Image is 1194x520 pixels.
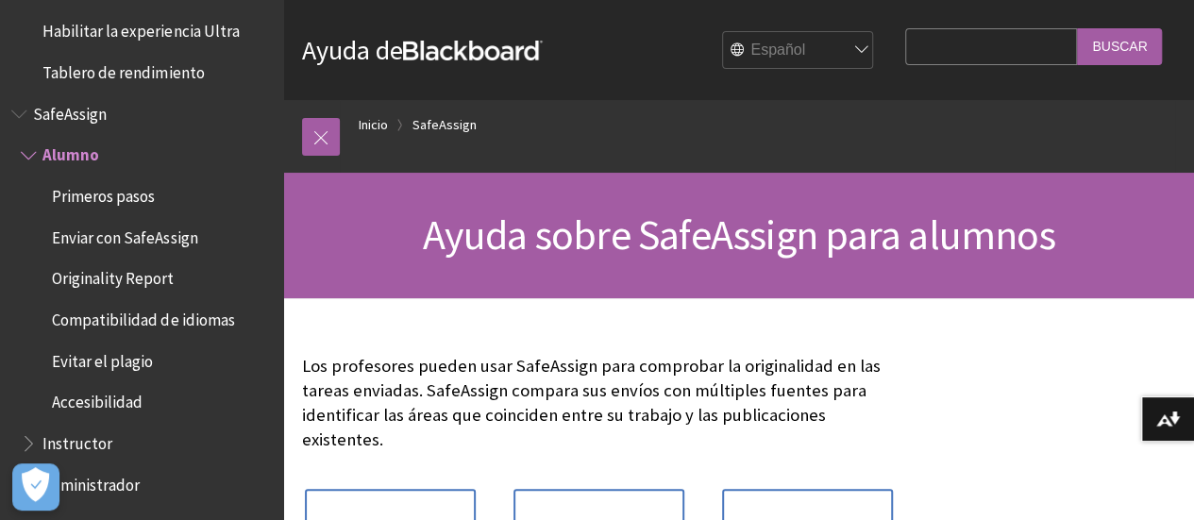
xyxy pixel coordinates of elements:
[1077,28,1162,65] input: Buscar
[42,56,204,81] span: Tablero de rendimiento
[422,209,1054,260] span: Ayuda sobre SafeAssign para alumnos
[42,15,239,41] span: Habilitar la experiencia Ultra
[12,463,59,511] button: Abrir preferencias
[33,97,107,123] span: SafeAssign
[52,179,155,205] span: Primeros pasos
[42,468,140,494] span: Administrador
[52,303,234,328] span: Compatibilidad de idiomas
[52,262,174,288] span: Originality Report
[723,32,874,70] select: Site Language Selector
[403,41,543,60] strong: Blackboard
[52,221,197,246] span: Enviar con SafeAssign
[359,113,388,137] a: Inicio
[52,344,153,370] span: Evitar el plagio
[302,33,543,67] a: Ayuda deBlackboard
[52,386,143,411] span: Accesibilidad
[42,139,99,164] span: Alumno
[302,354,896,453] p: Los profesores pueden usar SafeAssign para comprobar la originalidad en las tareas enviadas. Safe...
[42,427,112,452] span: Instructor
[11,97,272,500] nav: Book outline for Blackboard SafeAssign
[412,113,477,137] a: SafeAssign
